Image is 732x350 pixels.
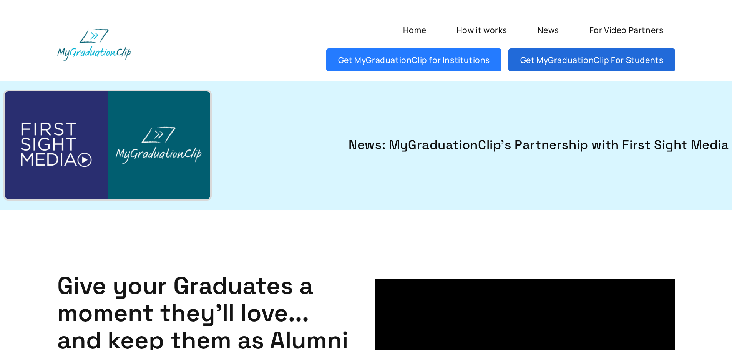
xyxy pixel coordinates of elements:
[445,18,519,41] a: How it works
[391,18,438,41] a: Home
[230,136,729,155] a: News: MyGraduationClip's Partnership with First Sight Media
[578,18,675,41] a: For Video Partners
[326,48,501,71] a: Get MyGraduationClip for Institutions
[508,48,675,71] a: Get MyGraduationClip For Students
[526,18,571,41] a: News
